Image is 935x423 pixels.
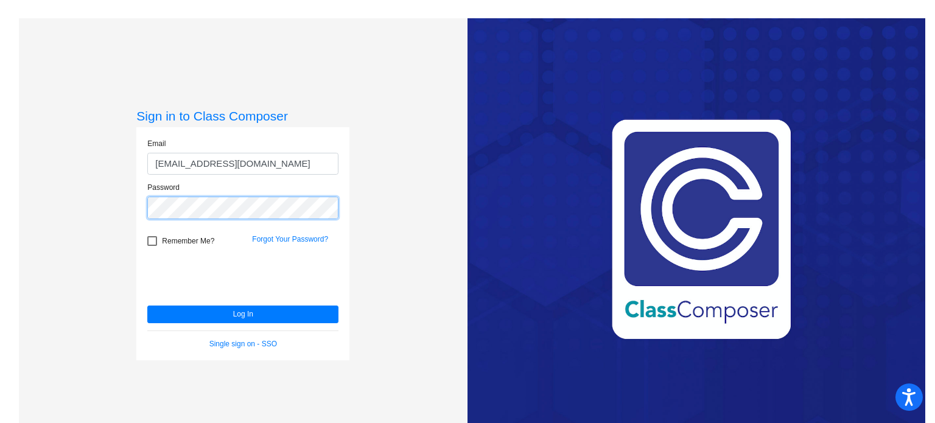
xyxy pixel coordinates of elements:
button: Log In [147,306,338,323]
a: Single sign on - SSO [209,340,277,348]
a: Forgot Your Password? [252,235,328,243]
span: Remember Me? [162,234,214,248]
label: Password [147,182,180,193]
div: Your acccount is locked. Please reset your password using forgot password link. [776,381,919,403]
label: Email [147,138,166,149]
iframe: reCAPTCHA [147,252,332,299]
h3: Sign in to Class Composer [136,108,349,124]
